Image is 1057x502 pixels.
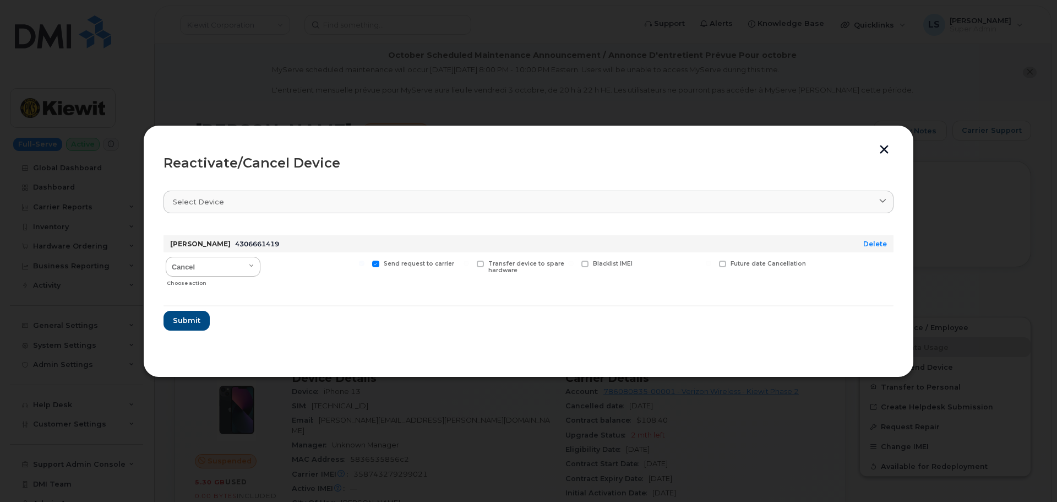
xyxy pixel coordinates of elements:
[488,260,564,274] span: Transfer device to spare hardware
[164,156,893,170] div: Reactivate/Cancel Device
[164,191,893,213] a: Select device
[731,260,806,267] span: Future date Cancellation
[464,261,469,266] input: Transfer device to spare hardware
[173,197,224,207] span: Select device
[1009,454,1049,494] iframe: Messenger Launcher
[235,240,279,248] span: 4306661419
[170,240,231,248] strong: [PERSON_NAME]
[863,240,887,248] a: Delete
[593,260,633,267] span: Blacklist IMEI
[359,261,364,266] input: Send request to carrier
[167,274,260,288] div: Choose action
[706,261,711,266] input: Future date Cancellation
[164,311,210,331] button: Submit
[173,315,200,326] span: Submit
[384,260,454,267] span: Send request to carrier
[568,261,574,266] input: Blacklist IMEI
